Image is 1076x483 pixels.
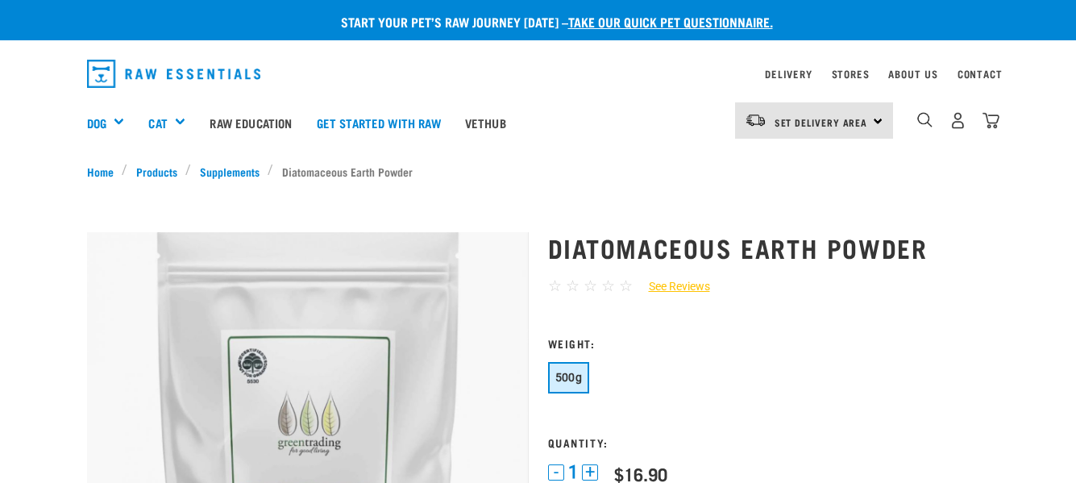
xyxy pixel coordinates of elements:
[832,71,870,77] a: Stores
[453,90,518,155] a: Vethub
[548,464,564,481] button: -
[87,60,261,88] img: Raw Essentials Logo
[633,278,710,295] a: See Reviews
[548,337,990,349] h3: Weight:
[548,233,990,262] h1: Diatomaceous Earth Powder
[548,362,590,393] button: 500g
[568,464,578,481] span: 1
[305,90,453,155] a: Get started with Raw
[584,277,597,295] span: ☆
[127,163,185,180] a: Products
[74,53,1003,94] nav: dropdown navigation
[958,71,1003,77] a: Contact
[548,436,990,448] h3: Quantity:
[87,163,990,180] nav: breadcrumbs
[983,112,999,129] img: home-icon@2x.png
[582,464,598,481] button: +
[949,112,966,129] img: user.png
[87,114,106,132] a: Dog
[888,71,937,77] a: About Us
[765,71,812,77] a: Delivery
[548,277,562,295] span: ☆
[191,163,268,180] a: Supplements
[745,113,766,127] img: van-moving.png
[619,277,633,295] span: ☆
[917,112,933,127] img: home-icon-1@2x.png
[148,114,167,132] a: Cat
[197,90,304,155] a: Raw Education
[601,277,615,295] span: ☆
[568,18,773,25] a: take our quick pet questionnaire.
[775,119,868,125] span: Set Delivery Area
[566,277,580,295] span: ☆
[555,371,583,384] span: 500g
[87,163,123,180] a: Home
